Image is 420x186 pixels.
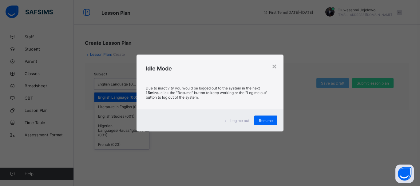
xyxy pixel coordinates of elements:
[259,118,273,123] span: Resume
[230,118,249,123] span: Log me out
[395,165,414,183] button: Open asap
[146,86,274,100] p: Due to inactivity you would be logged out to the system in the next , click the "Resume" button t...
[271,61,277,71] div: ×
[146,65,274,72] h2: Idle Mode
[146,90,159,95] strong: 15mins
